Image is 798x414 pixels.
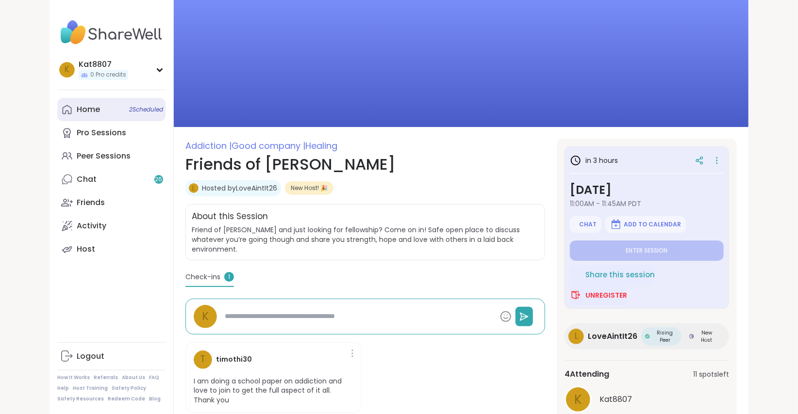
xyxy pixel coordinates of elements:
img: Rising Peer [645,334,650,339]
span: 2 Scheduled [129,106,163,113]
a: Blog [149,396,161,402]
button: Unregister [570,285,627,305]
span: Rising Peer [652,329,678,344]
a: Chat26 [57,168,166,191]
div: Peer Sessions [77,151,131,161]
a: Help [57,385,69,392]
a: Pro Sessions [57,121,166,144]
h3: [DATE] [570,181,724,199]
span: Unregister [585,290,627,300]
span: L [575,330,578,343]
span: Add to Calendar [624,221,681,228]
span: Enter session [626,247,668,255]
h4: timothi30 [216,354,252,365]
span: Good company | [232,140,305,152]
a: Host Training [73,385,108,392]
img: New Host [689,334,694,339]
img: ShareWell Logomark [570,269,582,281]
img: ShareWell Nav Logo [57,16,166,49]
div: Logout [77,351,104,362]
a: Redeem Code [108,396,145,402]
a: FAQ [149,374,159,381]
span: t [200,352,206,366]
p: I am doing a school paper on addiction and love to join to get the full aspect of it all. Thank you [194,377,353,405]
span: Addiction | [185,140,232,152]
button: Enter session [570,240,724,261]
span: 0 Pro credits [90,71,126,79]
span: Share this session [585,270,655,281]
h1: Friends of [PERSON_NAME] [185,153,545,176]
span: 11:00AM - 11:45AM PDT [570,199,724,208]
div: Activity [77,221,106,231]
a: Peer Sessions [57,144,166,168]
span: L [192,183,195,193]
a: Home2Scheduled [57,98,166,121]
a: Friends [57,191,166,214]
div: Pro Sessions [77,127,126,138]
span: K [574,390,582,409]
h2: About this Session [192,210,268,223]
a: Safety Policy [112,385,146,392]
div: Home [77,104,100,115]
a: About Us [122,374,145,381]
span: 26 [155,175,163,184]
span: 4 Attending [565,368,609,380]
img: ShareWell Logomark [570,289,582,301]
a: Activity [57,214,166,238]
span: Healing [305,140,337,152]
span: Check-ins [185,272,220,282]
span: Kat8807 [599,394,632,405]
a: Host [57,238,166,261]
span: 1 [224,272,234,282]
button: Chat [570,216,601,233]
div: Kat8807 [79,59,128,70]
div: Chat [77,174,97,185]
a: KKat8807 [565,386,729,413]
a: Safety Resources [57,396,104,402]
span: K [65,64,69,76]
span: LoveAintIt26 [588,331,637,342]
span: K [202,308,209,325]
a: Referrals [94,374,118,381]
h3: in 3 hours [570,155,618,166]
button: Add to Calendar [605,216,686,233]
span: 11 spots left [693,369,729,380]
span: Chat [584,221,601,228]
div: Host [77,244,95,255]
span: Friend of [PERSON_NAME] and just looking for fellowship? Come on in! Safe open place to discuss w... [192,225,539,254]
div: Friends [77,197,105,208]
button: Share this session [570,265,655,285]
a: Logout [57,345,166,368]
img: ShareWell Logomark [610,219,622,230]
a: How It Works [57,374,90,381]
span: New Host [696,329,717,344]
a: Hosted byLoveAintIt26 [202,183,277,193]
img: ShareWell Logomark [570,219,582,230]
a: LLoveAintIt26Rising PeerRising PeerNew HostNew Host [565,323,729,350]
div: New Host! 🎉 [285,181,333,195]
